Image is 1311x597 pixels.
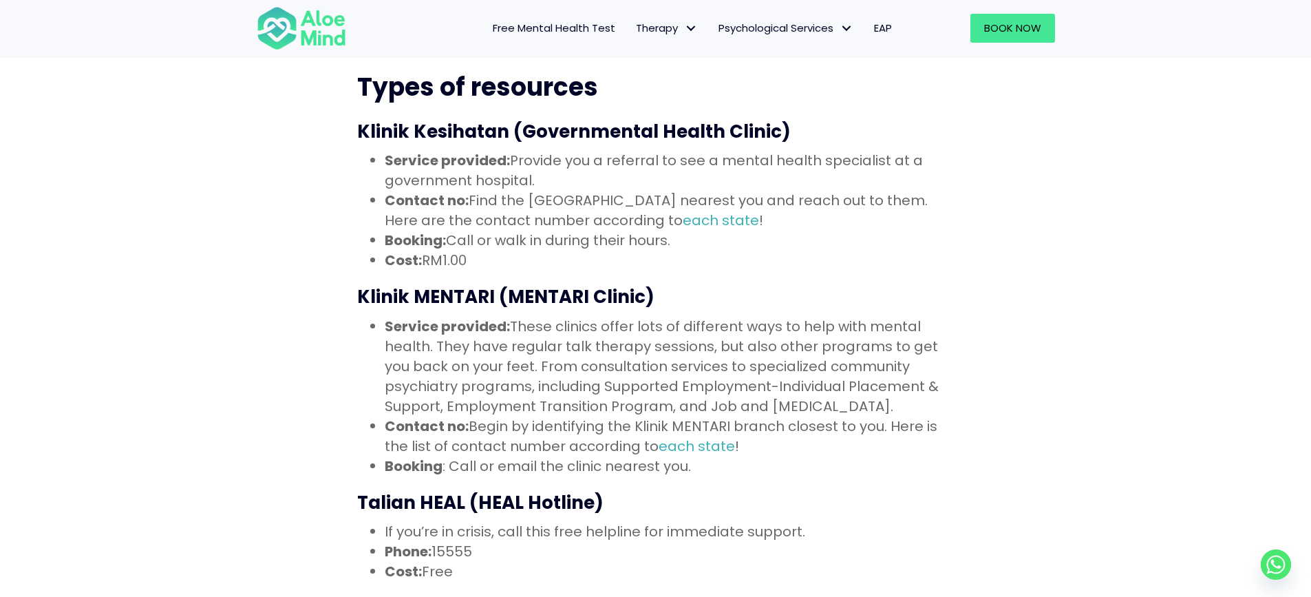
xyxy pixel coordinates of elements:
[1261,549,1291,580] a: Whatsapp
[385,542,955,562] li: 15555
[385,562,422,581] strong: Cost:
[864,14,902,43] a: EAP
[257,6,346,51] img: Aloe mind Logo
[683,211,759,230] a: each state
[837,19,857,39] span: Psychological Services: submenu
[364,14,902,43] nav: Menu
[493,21,615,35] span: Free Mental Health Test
[385,457,443,476] strong: Booking
[984,21,1041,35] span: Book Now
[874,21,892,35] span: EAP
[385,317,955,417] li: These clinics offer lots of different ways to help with mental health. They have regular talk the...
[681,19,701,39] span: Therapy: submenu
[385,191,955,231] li: Find the [GEOGRAPHIC_DATA] nearest you and reach out to them. Here are the contact number accordi...
[626,14,708,43] a: TherapyTherapy: submenu
[357,119,955,144] h3: Klinik Kesihatan (Governmental Health Clinic)
[385,231,955,251] li: Call or walk in during their hours.
[385,251,955,271] li: RM1.00
[385,151,510,170] strong: Service provided:
[385,251,422,270] strong: Cost:
[385,191,469,210] strong: Contact no:
[385,417,955,457] li: Begin by identifying the Klinik MENTARI branch closest to you. Here is the list of contact number...
[659,437,735,456] a: each state
[385,457,955,476] li: : Call or email the clinic nearest you.
[357,70,955,105] h2: Types of resources
[385,151,955,191] li: Provide you a referral to see a mental health specialist at a government hospital.
[385,562,955,582] li: Free
[708,14,864,43] a: Psychological ServicesPsychological Services: submenu
[636,21,698,35] span: Therapy
[357,490,955,515] h3: Talian HEAL (HEAL Hotline)
[385,231,446,250] strong: Booking:
[385,417,469,436] strong: Contact no:
[385,542,431,561] strong: Phone:
[357,284,955,309] h3: Klinik MENTARI (MENTARI Clinic)
[385,317,510,336] strong: Service provided:
[970,14,1055,43] a: Book Now
[718,21,853,35] span: Psychological Services
[482,14,626,43] a: Free Mental Health Test
[385,522,955,542] li: If you’re in crisis, call this free helpline for immediate support.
